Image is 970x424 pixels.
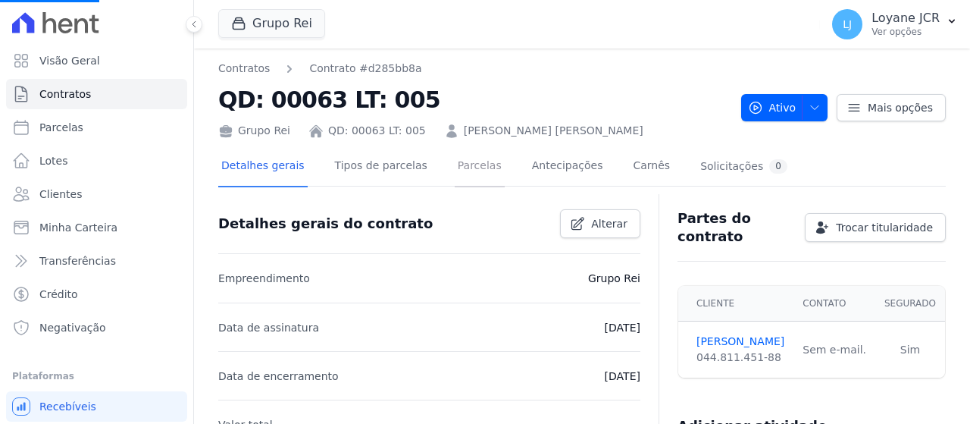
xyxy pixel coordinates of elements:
nav: Breadcrumb [218,61,729,77]
h3: Detalhes gerais do contrato [218,215,433,233]
a: Antecipações [529,147,606,187]
span: Parcelas [39,120,83,135]
a: [PERSON_NAME] [PERSON_NAME] [464,123,643,139]
th: Contato [793,286,875,322]
span: LJ [843,19,852,30]
a: Parcelas [6,112,187,143]
nav: Breadcrumb [218,61,422,77]
a: Crédito [6,279,187,309]
td: Sem e-mail. [793,322,875,378]
p: Data de encerramento [218,367,339,385]
a: Lotes [6,146,187,176]
a: Carnês [630,147,673,187]
p: Grupo Rei [588,269,640,287]
div: 044.811.451-88 [696,350,784,366]
a: Contrato #d285bb8a [309,61,421,77]
a: Trocar titularidade [805,213,946,242]
span: Contratos [39,86,91,102]
p: Data de assinatura [218,319,319,337]
h2: QD: 00063 LT: 005 [218,83,729,117]
a: [PERSON_NAME] [696,334,784,350]
th: Segurado [875,286,945,322]
a: Transferências [6,246,187,276]
span: Negativação [39,320,106,335]
p: Loyane JCR [871,11,940,26]
a: Recebíveis [6,391,187,422]
h3: Partes do contrato [677,209,793,246]
div: 0 [769,159,787,174]
span: Alterar [591,216,627,231]
span: Minha Carteira [39,220,117,235]
a: Detalhes gerais [218,147,308,187]
button: Ativo [741,94,828,121]
a: Clientes [6,179,187,209]
div: Solicitações [700,159,787,174]
a: Contratos [6,79,187,109]
div: Grupo Rei [218,123,290,139]
a: Solicitações0 [697,147,790,187]
span: Mais opções [868,100,933,115]
a: Tipos de parcelas [332,147,430,187]
td: Sim [875,322,945,378]
a: Visão Geral [6,46,187,76]
p: [DATE] [605,367,640,385]
span: Clientes [39,187,82,202]
a: Negativação [6,313,187,343]
button: Grupo Rei [218,9,325,38]
span: Visão Geral [39,53,100,68]
a: QD: 00063 LT: 005 [328,123,426,139]
a: Contratos [218,61,270,77]
span: Ativo [748,94,796,121]
span: Recebíveis [39,399,96,414]
span: Trocar titularidade [836,220,933,235]
p: Ver opções [871,26,940,38]
span: Crédito [39,287,78,302]
p: Empreendimento [218,269,310,287]
span: Lotes [39,153,68,168]
a: Parcelas [455,147,505,187]
a: Mais opções [837,94,946,121]
span: Transferências [39,253,116,269]
a: Minha Carteira [6,212,187,243]
div: Plataformas [12,367,181,385]
th: Cliente [678,286,793,322]
p: [DATE] [605,319,640,337]
a: Alterar [560,209,640,238]
button: LJ Loyane JCR Ver opções [820,3,970,46]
